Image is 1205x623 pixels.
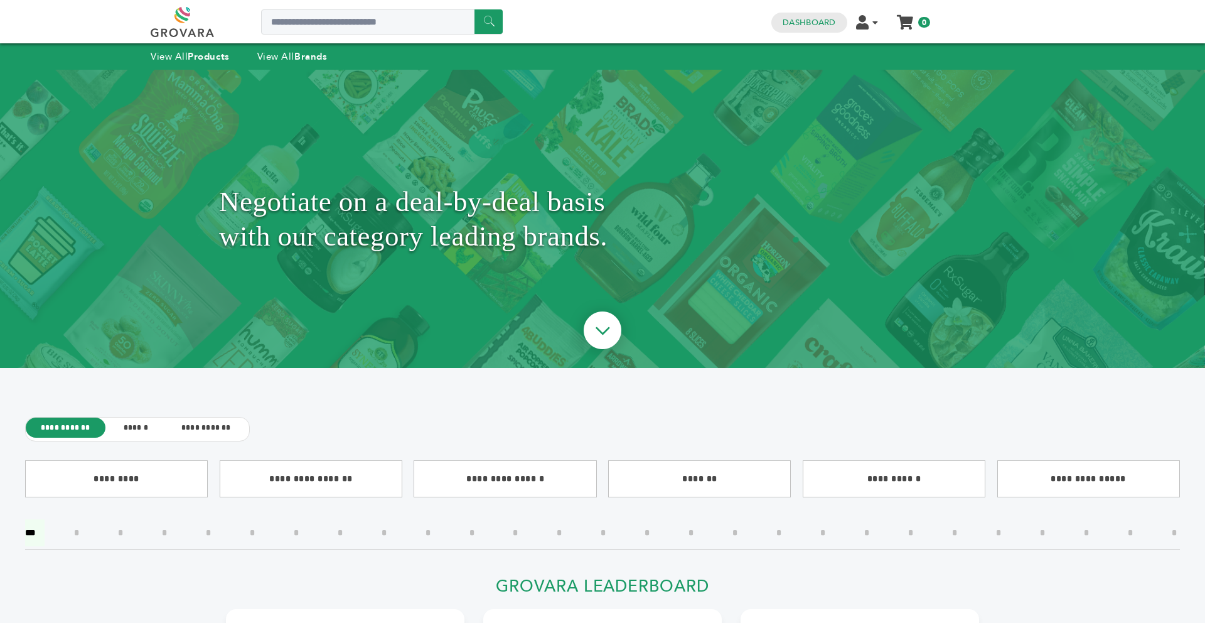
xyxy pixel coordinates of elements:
[257,50,328,63] a: View AllBrands
[918,17,930,28] span: 0
[219,101,986,337] h1: Negotiate on a deal-by-deal basis with our category leading brands.
[261,9,503,35] input: Search a product or brand...
[898,11,913,24] a: My Cart
[294,50,327,63] strong: Brands
[151,50,230,63] a: View AllProducts
[783,17,835,28] a: Dashboard
[569,299,636,366] img: ourBrandsHeroArrow.png
[226,577,979,604] h2: Grovara Leaderboard
[188,50,229,63] strong: Products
